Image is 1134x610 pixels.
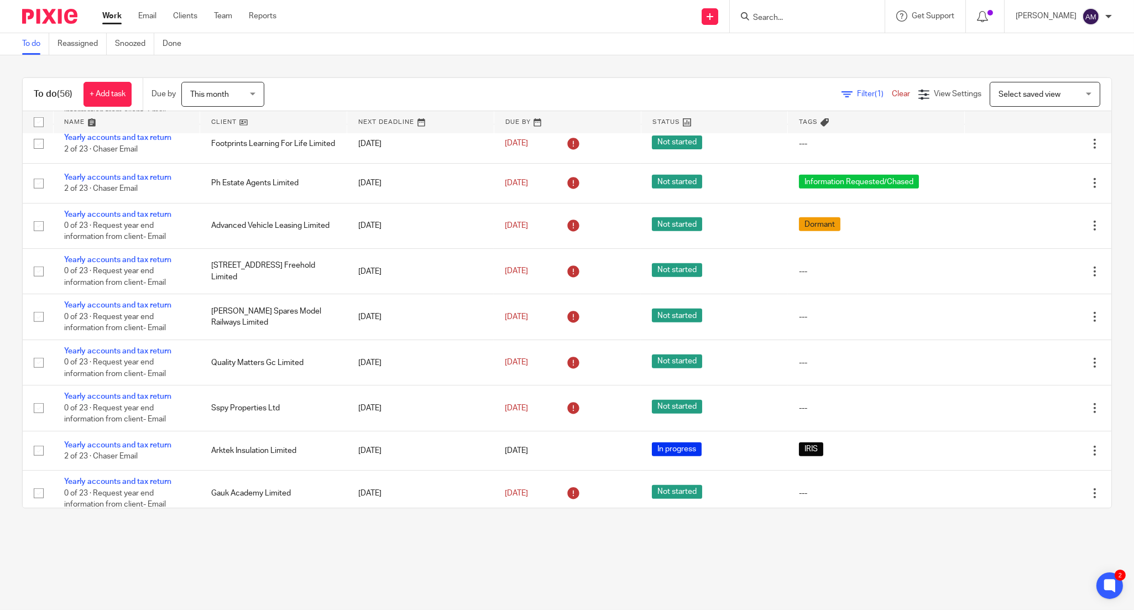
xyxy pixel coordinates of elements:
[151,88,176,100] p: Due by
[999,91,1060,98] span: Select saved view
[200,124,347,163] td: Footprints Learning For Life Limited
[875,90,884,98] span: (1)
[64,134,171,142] a: Yearly accounts and tax return
[505,179,528,187] span: [DATE]
[652,400,702,414] span: Not started
[83,82,132,107] a: + Add task
[799,357,953,368] div: ---
[347,203,494,248] td: [DATE]
[652,135,702,149] span: Not started
[64,211,171,218] a: Yearly accounts and tax return
[22,9,77,24] img: Pixie
[249,11,276,22] a: Reports
[347,340,494,385] td: [DATE]
[34,88,72,100] h1: To do
[505,313,528,321] span: [DATE]
[64,359,166,378] span: 0 of 23 · Request year end information from client- Email
[347,248,494,294] td: [DATE]
[190,91,229,98] span: This month
[64,347,171,355] a: Yearly accounts and tax return
[799,488,953,499] div: ---
[200,340,347,385] td: Quality Matters Gc Limited
[505,222,528,230] span: [DATE]
[64,256,171,264] a: Yearly accounts and tax return
[64,441,171,449] a: Yearly accounts and tax return
[505,404,528,412] span: [DATE]
[505,140,528,148] span: [DATE]
[652,217,702,231] span: Not started
[799,442,823,456] span: IRIS
[934,90,981,98] span: View Settings
[799,119,818,125] span: Tags
[752,13,851,23] input: Search
[163,33,190,55] a: Done
[799,217,840,231] span: Dormant
[652,263,702,277] span: Not started
[138,11,156,22] a: Email
[200,471,347,516] td: Gauk Academy Limited
[200,203,347,248] td: Advanced Vehicle Leasing Limited
[200,248,347,294] td: [STREET_ADDRESS] Freehold Limited
[347,124,494,163] td: [DATE]
[64,313,166,332] span: 0 of 23 · Request year end information from client- Email
[22,33,49,55] a: To do
[200,431,347,470] td: Arktek Insulation Limited
[1115,570,1126,581] div: 2
[64,404,166,424] span: 0 of 23 · Request year end information from client- Email
[57,90,72,98] span: (56)
[200,385,347,431] td: Sspy Properties Ltd
[799,403,953,414] div: ---
[799,311,953,322] div: ---
[505,489,528,497] span: [DATE]
[347,471,494,516] td: [DATE]
[652,354,702,368] span: Not started
[64,489,166,509] span: 0 of 23 · Request year end information from client- Email
[64,185,138,192] span: 2 of 23 · Chaser Email
[799,266,953,277] div: ---
[799,175,919,189] span: Information Requested/Chased
[200,164,347,203] td: Ph Estate Agents Limited
[58,33,107,55] a: Reassigned
[1082,8,1100,25] img: svg%3E
[64,452,138,460] span: 2 of 23 · Chaser Email
[347,385,494,431] td: [DATE]
[505,447,528,455] span: [DATE]
[64,478,171,486] a: Yearly accounts and tax return
[347,164,494,203] td: [DATE]
[652,485,702,499] span: Not started
[912,12,954,20] span: Get Support
[347,294,494,340] td: [DATE]
[102,11,122,22] a: Work
[64,301,171,309] a: Yearly accounts and tax return
[214,11,232,22] a: Team
[799,138,953,149] div: ---
[857,90,892,98] span: Filter
[505,268,528,275] span: [DATE]
[200,294,347,340] td: [PERSON_NAME] Spares Model Railways Limited
[652,442,702,456] span: In progress
[173,11,197,22] a: Clients
[892,90,910,98] a: Clear
[115,33,154,55] a: Snoozed
[64,174,171,181] a: Yearly accounts and tax return
[64,393,171,400] a: Yearly accounts and tax return
[652,309,702,322] span: Not started
[64,145,138,153] span: 2 of 23 · Chaser Email
[1016,11,1076,22] p: [PERSON_NAME]
[64,222,166,241] span: 0 of 23 · Request year end information from client- Email
[652,175,702,189] span: Not started
[64,268,166,287] span: 0 of 23 · Request year end information from client- Email
[347,431,494,470] td: [DATE]
[505,358,528,366] span: [DATE]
